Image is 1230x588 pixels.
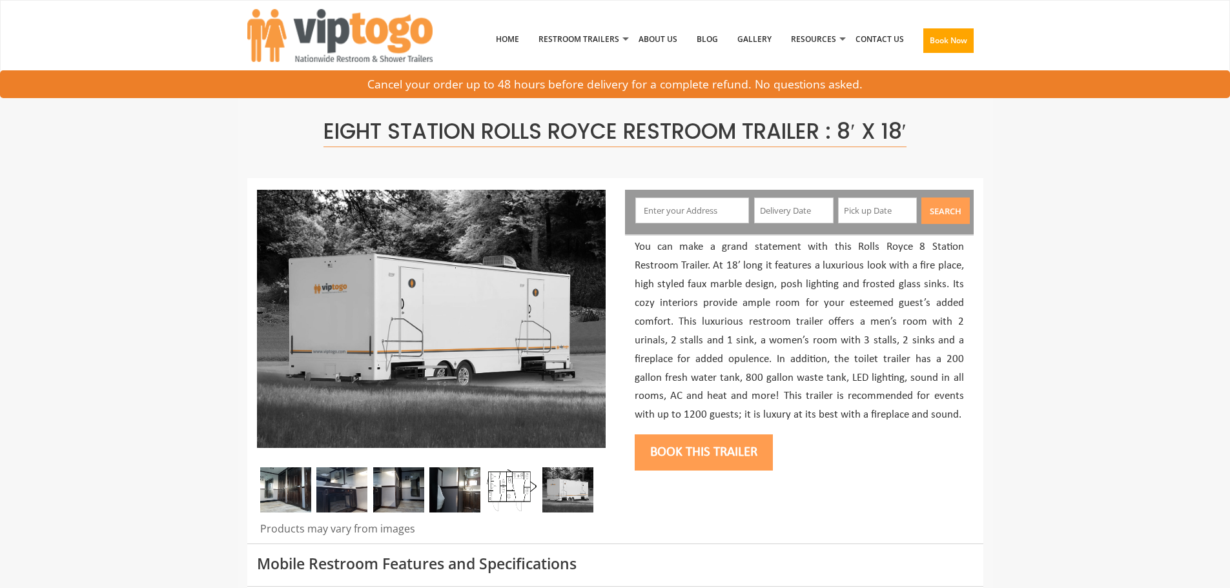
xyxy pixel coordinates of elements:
[687,6,728,73] a: Blog
[921,198,970,224] button: Search
[635,238,964,425] p: You can make a grand statement with this Rolls Royce 8 Station Restroom Trailer. At 18’ long it f...
[486,6,529,73] a: Home
[635,198,749,223] input: Enter your Address
[486,467,537,512] img: Floor Plan of 8 station restroom with sink and toilet
[257,556,974,572] h3: Mobile Restroom Features and Specifications
[635,434,773,471] button: Book this trailer
[781,6,846,73] a: Resources
[316,467,367,512] img: An Inside view of Eight station Rolls Royce with Two sinks and mirror
[728,6,781,73] a: Gallery
[323,116,906,147] span: Eight Station Rolls Royce Restroom Trailer : 8′ x 18′
[247,9,433,62] img: VIPTOGO
[260,467,311,512] img: Rolls Royce 8 station trailer
[257,190,606,448] img: An image of 8 station shower outside view
[838,198,917,223] input: Pick up Date
[257,522,606,543] div: Products may vary from images
[923,28,974,53] button: Book Now
[373,467,424,512] img: Inside of Eight Station Rolls Royce trailer with doors and sinks
[429,467,480,512] img: Inside view of Eight Station Rolls Royce with Sinks and Urinal
[846,6,914,73] a: Contact Us
[529,6,629,73] a: Restroom Trailers
[754,198,834,223] input: Delivery Date
[542,467,593,512] img: An image of 8 station shower outside view
[914,6,983,81] a: Book Now
[629,6,687,73] a: About Us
